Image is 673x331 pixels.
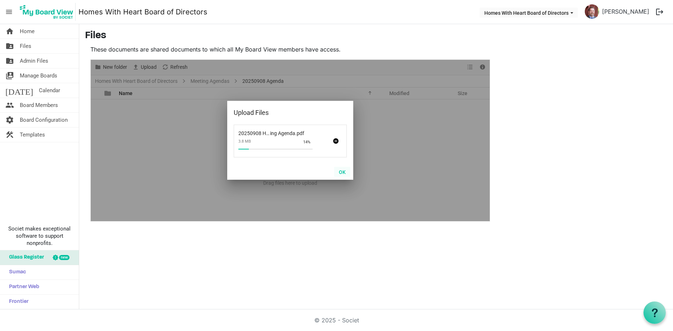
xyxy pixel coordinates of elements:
span: Board Members [20,98,58,112]
img: My Board View Logo [18,3,76,21]
span: 20250908 HWH Board Meeting Agenda.pdf [238,126,295,136]
span: home [5,24,14,39]
a: Homes With Heart Board of Directors [78,5,207,19]
span: Frontier [5,295,28,309]
span: 3.8 MB [238,136,314,147]
h3: Files [85,30,667,42]
span: folder_shared [5,39,14,53]
div: Upload Files [234,107,324,118]
span: people [5,98,14,112]
span: settings [5,113,14,127]
span: [DATE] [5,83,33,98]
div: new [59,255,69,260]
span: 14% [303,140,310,144]
span: Calendar [39,83,60,98]
span: folder_shared [5,54,14,68]
a: © 2025 - Societ [314,317,359,324]
a: My Board View Logo [18,3,78,21]
span: switch_account [5,68,14,83]
span: Files [20,39,31,53]
button: OK [334,167,350,177]
button: Homes With Heart Board of Directors dropdownbutton [480,8,578,18]
span: Abort [329,135,342,148]
span: Partner Web [5,280,39,294]
a: [PERSON_NAME] [599,4,652,19]
span: Societ makes exceptional software to support nonprofits. [3,225,76,247]
span: Manage Boards [20,68,57,83]
span: menu [2,5,16,19]
button: logout [652,4,667,19]
span: Templates [20,128,45,142]
span: Sumac [5,265,26,279]
img: CKXjKQ5mEM9iXKuR5WmTbtSErCZSXf4FrLzkXSx7HqRpZqsELPIqSP-gd3qP447YHWzW6UBh2lehrK3KKmDf1Q_thumb.png [585,4,599,19]
span: Home [20,24,35,39]
p: These documents are shared documents to which all My Board View members have access. [90,45,490,54]
span: Admin Files [20,54,48,68]
span: Board Configuration [20,113,68,127]
span: construction [5,128,14,142]
span: Glass Register [5,250,44,265]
